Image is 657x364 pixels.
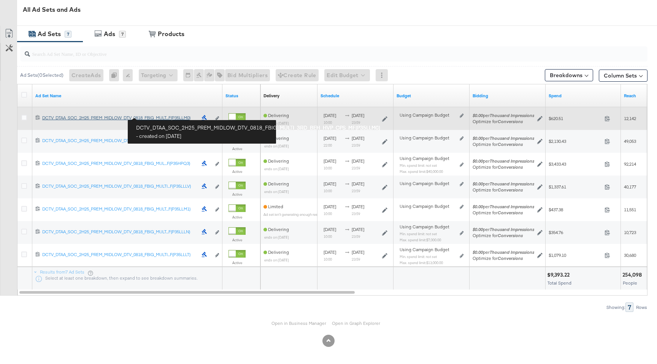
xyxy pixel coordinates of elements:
[490,112,534,118] em: Thousand Impressions
[42,160,197,166] div: DCTV_DTAA_SOC_2H25_PREM_MIDLOW_DTV_0818_FBIG_MUL...F(P35HPQ3)
[263,181,289,187] span: Delivering
[624,138,636,144] span: 49,053
[158,30,184,38] div: Products
[352,112,364,118] span: [DATE]
[229,260,246,265] label: Active
[400,224,449,230] span: Using Campaign Budget
[400,260,443,265] sub: Max. spend limit : $13,000.00
[42,115,197,123] a: DCTV_DTAA_SOC_2H25_PREM_MIDLOW_DTV_0818_FBIG_MULT...F(P35LLM0)
[473,112,483,118] em: $0.00
[42,206,197,212] div: DCTV_DTAA_SOC_2H25_PREM_MIDLOW_DTV_0818_FBIG_MULT...F(P35LLM1)
[263,158,289,164] span: Delivering
[625,302,633,312] div: 7
[264,166,289,171] sub: ends on [DATE]
[473,158,534,164] span: per
[636,305,647,310] div: Rows
[352,188,360,193] sub: 23:59
[229,146,246,151] label: Active
[352,226,364,232] span: [DATE]
[119,31,126,38] div: 7
[42,206,197,214] a: DCTV_DTAA_SOC_2H25_PREM_MIDLOW_DTV_0818_FBIG_MULT...F(P35LLM1)
[324,143,332,147] sub: 22:00
[104,30,115,38] div: Ads
[400,237,441,242] sub: Max. spend limit : $7,000.00
[400,203,458,209] div: Using Campaign Budget
[599,70,647,82] button: Column Sets
[473,204,534,209] span: per
[264,235,289,239] sub: ends on [DATE]
[35,93,219,99] a: Your Ad Set name.
[473,249,483,255] em: $0.00
[473,187,534,193] div: Optimize for
[263,93,279,99] div: Delivery
[263,204,283,209] span: Limited
[324,188,332,193] sub: 10:00
[400,231,437,236] sub: Min. spend limit: not set
[229,192,246,197] label: Active
[400,135,458,141] div: Using Campaign Budget
[473,181,483,187] em: $0.00
[473,249,534,255] span: per
[473,226,534,232] span: per
[263,93,279,99] a: Reflects the ability of your Ad Set to achieve delivery based on ad states, schedule and budget.
[324,120,332,125] sub: 10:00
[400,254,437,259] sub: Min. spend limit: not set
[324,257,332,261] sub: 10:00
[473,135,534,141] span: per
[547,271,572,279] div: $9,393.22
[264,189,289,194] sub: ends on [DATE]
[624,207,636,212] span: 11,551
[225,93,257,99] a: Shows the current state of your Ad Set.
[490,135,534,141] em: Thousand Impressions
[624,229,636,235] span: 10,723
[549,184,601,190] span: $1,337.61
[352,166,360,170] sub: 23:59
[42,229,197,235] div: DCTV_DTAA_SOC_2H25_PREM_MIDLOW_DTV_0818_FBIG_MULT...F(P35LLLN)
[473,112,534,118] span: per
[352,257,360,261] sub: 23:59
[623,280,637,286] span: People
[264,258,289,262] sub: ends on [DATE]
[352,135,364,141] span: [DATE]
[498,119,523,124] em: Conversions
[549,116,601,121] span: $620.51
[229,215,246,220] label: Active
[400,155,449,161] span: Using Campaign Budget
[352,204,364,209] span: [DATE]
[400,169,443,174] sub: Max. spend limit : $40,000.00
[473,141,534,147] div: Optimize for
[263,249,289,255] span: Delivering
[42,115,197,121] div: DCTV_DTAA_SOC_2H25_PREM_MIDLOW_DTV_0818_FBIG_MULT...F(P35LLM0)
[352,143,360,147] sub: 23:59
[624,252,636,258] span: 30,680
[473,255,534,261] div: Optimize for
[498,164,523,170] em: Conversions
[400,163,437,168] sub: Min. spend limit: not set
[352,211,360,216] sub: 23:59
[549,207,601,212] span: $437.38
[229,123,246,128] label: Active
[42,160,197,168] a: DCTV_DTAA_SOC_2H25_PREM_MIDLOW_DTV_0818_FBIG_MUL...F(P35HPQ3)
[263,226,289,232] span: Delivering
[624,161,636,167] span: 92,214
[473,226,483,232] em: $0.00
[498,141,523,147] em: Conversions
[352,181,364,187] span: [DATE]
[324,135,336,141] span: [DATE]
[549,161,601,167] span: $3,433.43
[473,210,534,216] div: Optimize for
[321,93,390,99] a: Shows when your Ad Set is scheduled to deliver.
[490,226,534,232] em: Thousand Impressions
[547,280,571,286] span: Total Spend
[490,158,534,164] em: Thousand Impressions
[263,212,359,217] sub: Ad set isn’t generating enough results to exit learning phase.
[473,164,534,170] div: Optimize for
[332,320,380,326] a: Open in Graph Explorer
[229,237,246,242] label: Active
[271,320,326,326] a: Open in Business Manager
[545,69,593,81] button: Breakdowns
[498,210,523,215] em: Conversions
[498,187,523,193] em: Conversions
[324,226,336,232] span: [DATE]
[324,158,336,164] span: [DATE]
